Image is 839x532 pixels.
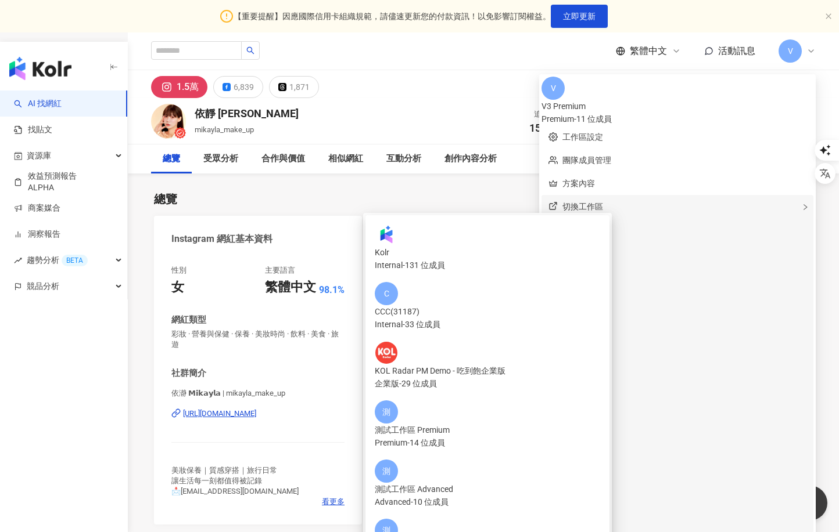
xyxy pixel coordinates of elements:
a: 工作區設定 [562,132,603,142]
span: 看更多 [322,497,345,507]
a: 效益預測報告ALPHA [14,171,77,193]
div: CCC(31187) [375,305,600,318]
span: 立即更新 [563,12,596,21]
span: mikayla_make_up [195,125,254,134]
a: 商案媒合 [14,202,60,214]
img: KOL Avatar [151,104,186,139]
div: 測試工作區 Advanced [375,483,600,495]
button: 立即更新 [551,5,608,28]
div: Internal - 131 位成員 [375,259,600,272]
span: search [246,46,254,55]
div: Premium - 14 位成員 [375,436,600,449]
a: 找貼文 [14,124,52,136]
div: 繁體中文 [265,278,316,296]
span: 美妝保養｜質感穿搭｜旅行日常 讓生活每一刻都值得被記錄 📩[EMAIL_ADDRESS][DOMAIN_NAME] [171,466,299,495]
div: KOL Radar PM Demo - 吃到飽企業版 [375,364,600,377]
div: 合作與價值 [261,152,305,166]
div: 社群簡介 [171,367,206,379]
span: 繁體中文 [630,45,667,57]
a: [URL][DOMAIN_NAME] [171,408,345,419]
div: 1,871 [289,79,310,95]
span: 競品分析 [27,273,59,299]
span: 15,483 [529,122,561,134]
span: C [384,287,389,300]
span: 測 [382,406,390,418]
span: 切換工作區 [562,202,603,211]
a: 洞察報告 [14,229,60,240]
button: 6,839 [213,76,263,98]
span: 資源庫 [27,143,51,169]
span: 98.1% [319,284,345,296]
div: 主要語言 [265,265,295,276]
span: rise [14,256,22,265]
span: 彩妝 · 營養與保健 · 保養 · 美妝時尚 · 飲料 · 美食 · 旅遊 [171,329,345,350]
div: BETA [62,255,88,266]
div: 總覽 [154,191,177,207]
div: 網紅類型 [171,314,206,326]
div: V3 Premium [542,100,813,113]
div: 測試工作區 Premium [375,424,600,436]
div: 總覽 [163,152,180,166]
span: 測 [382,465,390,477]
div: 受眾分析 [203,152,238,166]
div: 性別 [171,265,187,276]
div: 追蹤數 [523,108,567,120]
span: 活動訊息 [718,45,755,56]
span: 依瀞 𝗠𝗶𝗸𝗮𝘆𝗹𝗮 | mikayla_make_up [171,388,345,399]
img: Kolr%20app%20icon%20%281%29.png [375,223,397,245]
button: 1.5萬 [151,76,207,98]
div: Internal - 33 位成員 [375,318,600,331]
img: logo [9,57,71,80]
div: Instagram 網紅基本資料 [171,233,273,245]
a: searchAI 找網紅 [14,98,62,110]
div: 創作內容分析 [444,152,497,166]
span: 【重要提醒】因應國際信用卡組織規範，請儘速更新您的付款資訊！以免影響訂閱權益。 [234,10,551,23]
div: Premium - 11 位成員 [542,113,813,125]
div: 依靜 [PERSON_NAME] [195,106,299,121]
div: 互動分析 [386,152,421,166]
button: close [825,13,832,20]
div: 企業版 - 29 位成員 [375,377,600,390]
div: 女 [171,278,184,296]
button: 1,871 [269,76,319,98]
img: KOLRadar_logo.jpeg [375,342,397,364]
div: Advanced - 10 位成員 [375,495,600,508]
div: 相似網紅 [328,152,363,166]
div: 1.5萬 [177,79,199,95]
a: 方案內容 [562,179,595,188]
div: [URL][DOMAIN_NAME] [183,408,256,419]
div: 6,839 [234,79,254,95]
span: 趨勢分析 [27,247,88,273]
div: Kolr [375,246,600,259]
a: 團隊成員管理 [562,155,611,165]
span: V [788,45,793,57]
span: V [551,82,556,95]
span: right [802,204,809,211]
